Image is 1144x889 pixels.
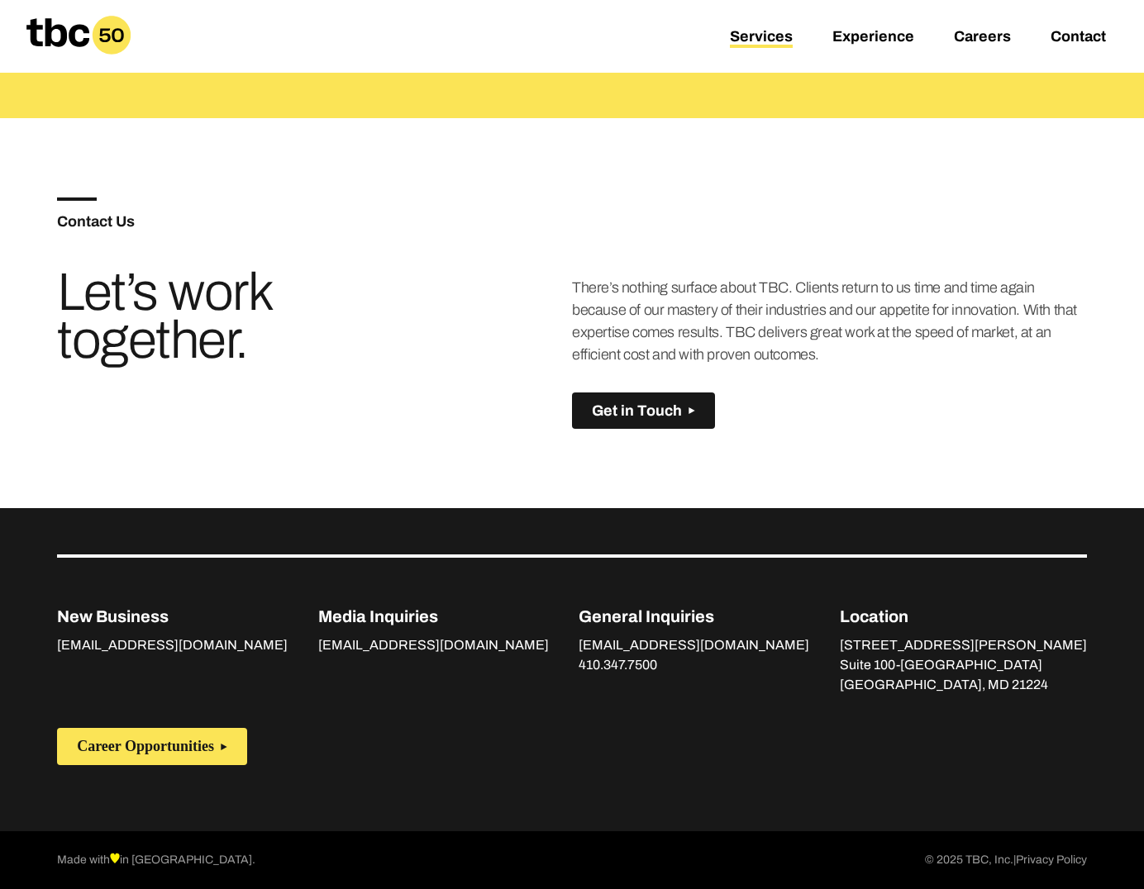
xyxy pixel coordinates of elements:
[318,604,549,629] p: Media Inquiries
[1016,851,1087,871] a: Privacy Policy
[318,638,549,656] a: [EMAIL_ADDRESS][DOMAIN_NAME]
[57,604,288,629] p: New Business
[579,638,809,656] a: [EMAIL_ADDRESS][DOMAIN_NAME]
[572,392,715,430] button: Get in Touch
[1013,853,1016,866] span: |
[840,675,1087,695] p: [GEOGRAPHIC_DATA], MD 21224
[57,269,400,364] h3: Let’s work together.
[954,28,1011,48] a: Careers
[925,851,1087,871] p: © 2025 TBC, Inc.
[730,28,793,48] a: Services
[1051,28,1106,48] a: Contact
[13,48,144,65] a: Home
[572,277,1087,366] p: There’s nothing surface about TBC. Clients return to us time and time again because of our master...
[592,402,682,420] span: Get in Touch
[840,655,1087,675] p: Suite 100-[GEOGRAPHIC_DATA]
[77,738,214,755] span: Career Opportunities
[579,658,657,676] a: 410.347.7500
[840,635,1087,655] p: [STREET_ADDRESS][PERSON_NAME]
[579,604,809,629] p: General Inquiries
[57,638,288,656] a: [EMAIL_ADDRESS][DOMAIN_NAME]
[57,214,572,229] h5: Contact Us
[840,604,1087,629] p: Location
[832,28,914,48] a: Experience
[57,728,247,765] button: Career Opportunities
[57,851,255,871] p: Made with in [GEOGRAPHIC_DATA].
